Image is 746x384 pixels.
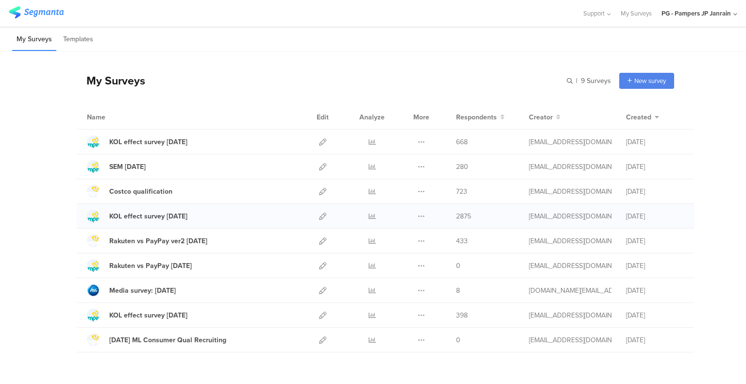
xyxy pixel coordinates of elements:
a: Rakuten vs PayPay [DATE] [87,259,192,272]
span: 668 [456,137,468,147]
div: saito.s.2@pg.com [529,186,611,197]
a: Rakuten vs PayPay ver2 [DATE] [87,234,207,247]
div: [DATE] [626,285,684,296]
span: 8 [456,285,460,296]
li: Templates [59,28,98,51]
span: 433 [456,236,468,246]
span: Creator [529,112,553,122]
div: oki.y.2@pg.com [529,211,611,221]
span: 2875 [456,211,471,221]
div: KOL effect survey Sep 25 [109,211,187,221]
span: Created [626,112,651,122]
div: Aug'25 ML Consumer Qual Recruiting [109,335,226,345]
span: Support [583,9,605,18]
div: [DATE] [626,211,684,221]
a: Costco qualification [87,185,172,198]
span: New survey [634,76,666,85]
a: Media survey: [DATE] [87,284,176,297]
div: PG - Pampers JP Janrain [661,9,731,18]
li: My Surveys [12,28,56,51]
div: Name [87,112,145,122]
div: saito.s.2@pg.com [529,261,611,271]
div: oki.y.2@pg.com [529,310,611,320]
span: 398 [456,310,468,320]
div: saito.s.2@pg.com [529,236,611,246]
div: [DATE] [626,261,684,271]
div: [DATE] [626,335,684,345]
span: 723 [456,186,467,197]
div: Rakuten vs PayPay Aug25 [109,261,192,271]
span: 0 [456,261,460,271]
button: Created [626,112,659,122]
span: 9 Surveys [581,76,611,86]
div: Costco qualification [109,186,172,197]
div: Rakuten vs PayPay ver2 Aug25 [109,236,207,246]
div: My Surveys [77,72,145,89]
span: Respondents [456,112,497,122]
div: Media survey: Sep'25 [109,285,176,296]
div: [DATE] [626,186,684,197]
div: [DATE] [626,162,684,172]
img: segmanta logo [9,6,64,18]
div: SEM Oct25 [109,162,146,172]
div: KOL effect survey Oct 25 [109,137,187,147]
span: 0 [456,335,460,345]
a: KOL effect survey [DATE] [87,309,187,321]
button: Creator [529,112,560,122]
span: | [575,76,579,86]
span: 280 [456,162,468,172]
a: [DATE] ML Consumer Qual Recruiting [87,334,226,346]
div: KOL effect survey Aug 25 [109,310,187,320]
div: pang.jp@pg.com [529,285,611,296]
div: [DATE] [626,236,684,246]
a: KOL effect survey [DATE] [87,135,187,148]
div: oki.y.2@pg.com [529,335,611,345]
div: oki.y.2@pg.com [529,137,611,147]
div: More [411,105,432,129]
div: Edit [312,105,333,129]
div: Analyze [357,105,387,129]
div: saito.s.2@pg.com [529,162,611,172]
div: [DATE] [626,310,684,320]
a: SEM [DATE] [87,160,146,173]
button: Respondents [456,112,505,122]
div: [DATE] [626,137,684,147]
a: KOL effect survey [DATE] [87,210,187,222]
